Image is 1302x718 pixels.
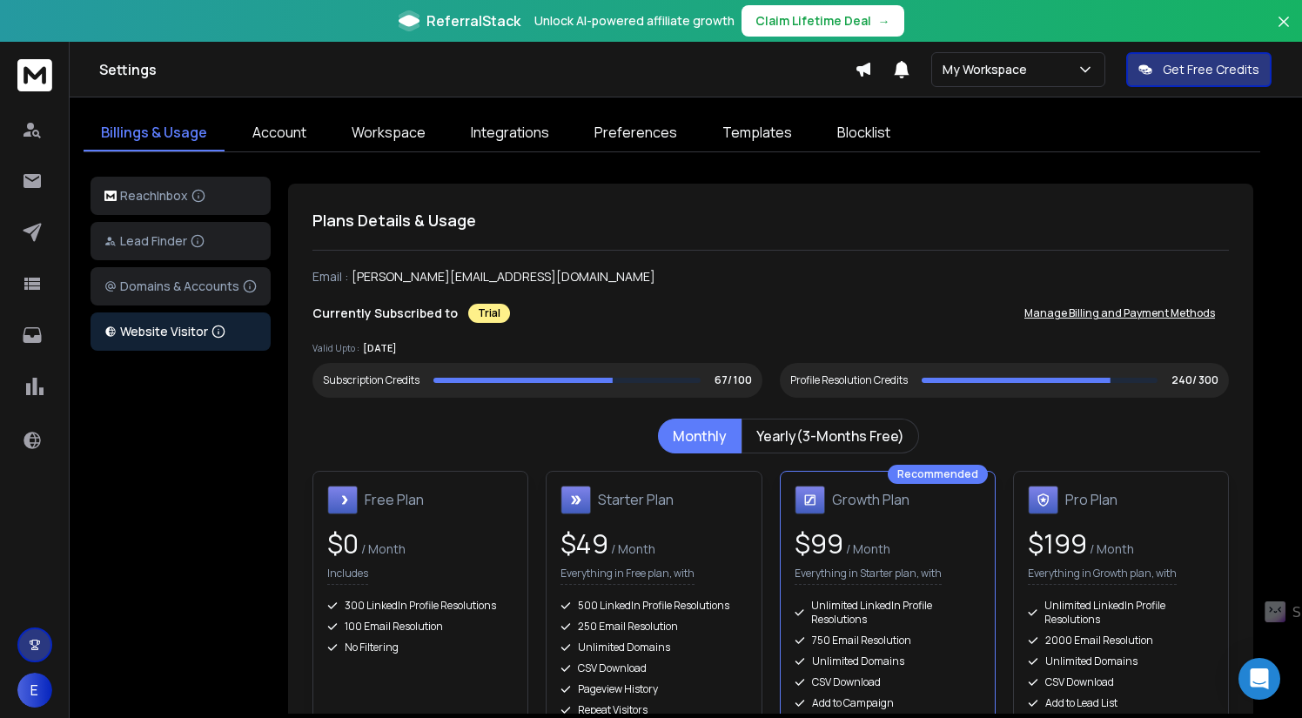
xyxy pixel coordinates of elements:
[608,540,655,557] span: / Month
[795,599,981,627] div: Unlimited LinkedIn Profile Resolutions
[715,373,752,387] p: 67/ 100
[104,191,117,202] img: logo
[1126,52,1272,87] button: Get Free Credits
[795,634,981,648] div: 750 Email Resolution
[795,486,825,515] img: Growth Plan icon
[1171,373,1218,387] p: 240/ 300
[560,703,747,717] div: Repeat Visitors
[312,268,348,285] p: Email :
[560,599,747,613] div: 500 LinkedIn Profile Resolutions
[560,620,747,634] div: 250 Email Resolution
[1238,658,1280,700] div: Open Intercom Messenger
[705,115,809,151] a: Templates
[943,61,1034,78] p: My Workspace
[323,373,419,387] div: Subscription Credits
[795,654,981,668] div: Unlimited Domains
[327,620,513,634] div: 100 Email Resolution
[1065,489,1117,510] h1: Pro Plan
[91,267,271,305] button: Domains & Accounts
[359,540,406,557] span: / Month
[327,526,359,561] span: $ 0
[577,115,695,151] a: Preferences
[17,673,52,708] button: E
[312,208,1229,232] h1: Plans Details & Usage
[1272,10,1295,52] button: Close banner
[1163,61,1259,78] p: Get Free Credits
[790,373,908,387] div: Profile Resolution Credits
[235,115,324,151] a: Account
[334,115,443,151] a: Workspace
[84,115,225,151] a: Billings & Usage
[99,59,855,80] h1: Settings
[365,489,424,510] h1: Free Plan
[312,342,359,355] p: Valid Upto :
[795,567,942,585] p: Everything in Starter plan, with
[468,304,510,323] div: Trial
[560,682,747,696] div: Pageview History
[560,661,747,675] div: CSV Download
[795,675,981,689] div: CSV Download
[327,486,358,515] img: Free Plan icon
[327,599,513,613] div: 300 LinkedIn Profile Resolutions
[832,489,909,510] h1: Growth Plan
[795,696,981,710] div: Add to Campaign
[91,312,271,351] button: Website Visitor
[1028,526,1087,561] span: $ 199
[453,115,567,151] a: Integrations
[534,12,735,30] p: Unlock AI-powered affiliate growth
[560,486,591,515] img: Starter Plan icon
[843,540,890,557] span: / Month
[327,567,368,585] p: Includes
[1010,296,1229,331] button: Manage Billing and Payment Methods
[1028,696,1214,710] div: Add to Lead List
[1028,675,1214,689] div: CSV Download
[878,12,890,30] span: →
[560,526,608,561] span: $ 49
[91,177,271,215] button: ReachInbox
[1028,486,1058,515] img: Pro Plan icon
[742,5,904,37] button: Claim Lifetime Deal→
[560,641,747,654] div: Unlimited Domains
[820,115,908,151] a: Blocklist
[91,222,271,260] button: Lead Finder
[658,419,742,453] button: Monthly
[363,341,397,356] p: [DATE]
[426,10,520,31] span: ReferralStack
[598,489,674,510] h1: Starter Plan
[795,526,843,561] span: $ 99
[1028,599,1214,627] div: Unlimited LinkedIn Profile Resolutions
[1087,540,1134,557] span: / Month
[1028,567,1177,585] p: Everything in Growth plan, with
[327,641,513,654] div: No Filtering
[888,465,988,484] div: Recommended
[1024,306,1215,320] p: Manage Billing and Payment Methods
[742,419,919,453] button: Yearly(3-Months Free)
[312,305,458,322] p: Currently Subscribed to
[1028,634,1214,648] div: 2000 Email Resolution
[560,567,695,585] p: Everything in Free plan, with
[1028,654,1214,668] div: Unlimited Domains
[352,268,655,285] p: [PERSON_NAME][EMAIL_ADDRESS][DOMAIN_NAME]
